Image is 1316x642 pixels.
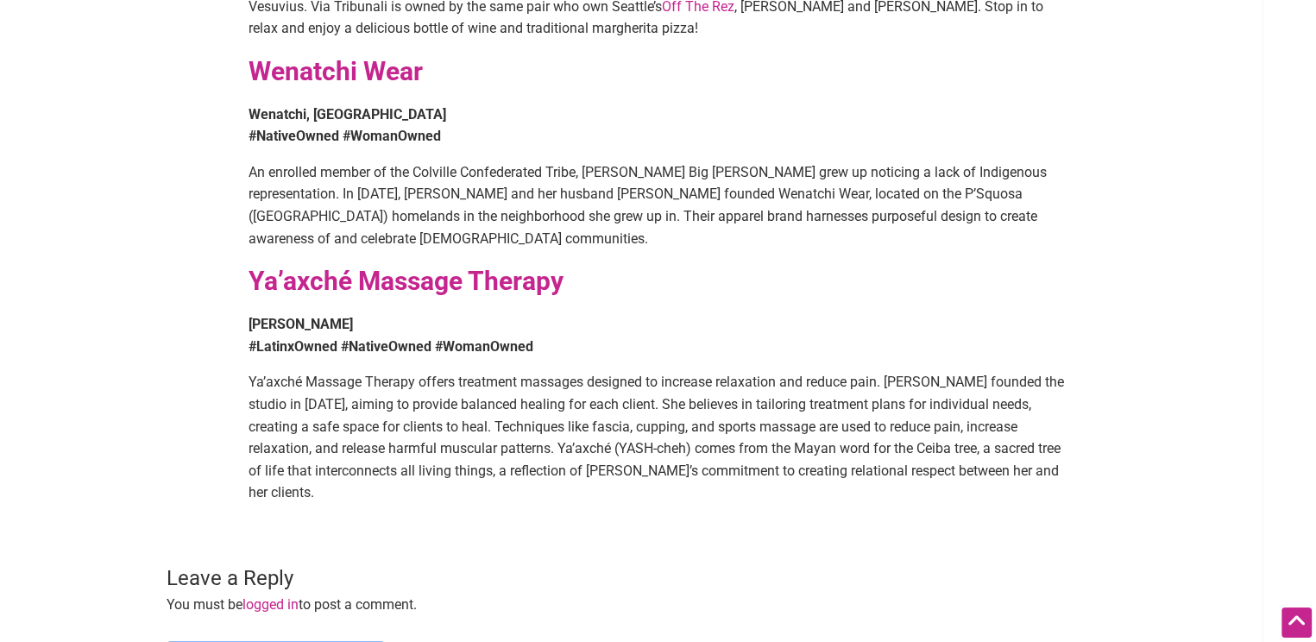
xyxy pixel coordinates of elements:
[249,128,441,144] strong: #NativeOwned #WomanOwned
[249,316,353,332] strong: [PERSON_NAME]
[167,594,1149,616] p: You must be to post a comment.
[249,371,1068,504] p: Ya’axché Massage Therapy offers treatment massages designed to increase relaxation and reduce pai...
[249,106,446,123] strong: Wenatchi, [GEOGRAPHIC_DATA]
[249,338,337,355] strong: #LatinxOwned
[167,564,1149,594] h3: Leave a Reply
[249,56,423,86] a: Wenatchi Wear
[249,161,1068,249] p: An enrolled member of the Colville Confederated Tribe, [PERSON_NAME] Big [PERSON_NAME] grew up no...
[1281,607,1312,638] div: Scroll Back to Top
[341,338,533,355] strong: #NativeOwned #WomanOwned
[242,596,299,613] a: logged in
[249,266,564,296] a: Ya’axché Massage Therapy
